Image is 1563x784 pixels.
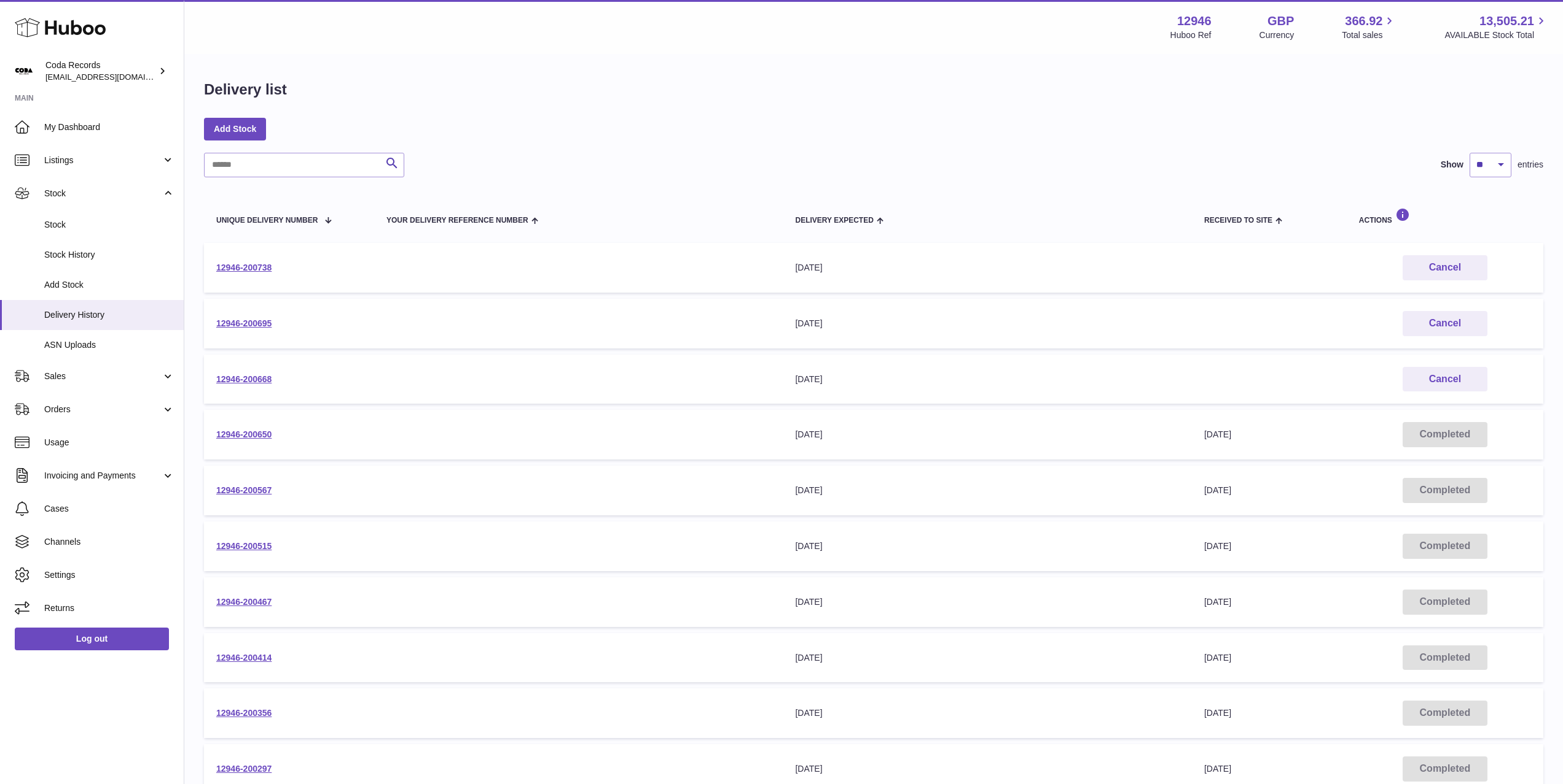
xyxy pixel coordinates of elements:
a: 12946-200414 [216,653,272,663]
img: haz@pcatmedia.com [15,62,33,80]
div: [DATE] [795,596,1180,608]
a: 12946-200297 [216,764,272,774]
a: 12946-200738 [216,263,272,272]
span: Usage [44,437,174,448]
a: 12946-200668 [216,374,272,384]
span: [DATE] [1204,541,1231,551]
span: Received to Site [1204,217,1272,225]
span: entries [1518,159,1543,171]
button: Cancel [1403,367,1487,392]
span: Your Delivery Reference Number [386,217,528,225]
span: Listings [44,155,162,166]
span: [EMAIL_ADDRESS][DOMAIN_NAME] [45,72,181,82]
span: Channels [44,536,174,548]
div: [DATE] [795,707,1180,719]
a: Log out [15,628,169,650]
div: [DATE] [795,485,1180,496]
a: 12946-200650 [216,429,272,439]
a: 12946-200467 [216,597,272,607]
span: Orders [44,404,162,415]
div: Currency [1259,29,1295,41]
span: Unique Delivery Number [216,217,318,225]
span: Stock [44,188,162,199]
span: Cases [44,503,174,515]
a: 366.92 Total sales [1342,13,1397,41]
div: [DATE] [795,262,1180,274]
a: 13,505.21 AVAILABLE Stock Total [1444,13,1548,41]
button: Cancel [1403,311,1487,336]
h1: Delivery list [204,80,287,99]
span: 366.92 [1345,13,1382,29]
div: [DATE] [795,540,1180,552]
span: Stock [44,219,174,231]
span: Settings [44,569,174,581]
div: [DATE] [795,374,1180,385]
span: 13,505.21 [1479,13,1534,29]
a: 12946-200356 [216,708,272,718]
span: [DATE] [1204,653,1231,663]
span: My Dashboard [44,121,174,133]
span: Returns [44,602,174,614]
span: [DATE] [1204,597,1231,607]
span: [DATE] [1204,485,1231,495]
span: Delivery Expected [795,217,873,225]
span: Total sales [1342,29,1397,41]
a: 12946-200515 [216,541,272,551]
button: Cancel [1403,255,1487,280]
a: Add Stock [204,118,266,140]
span: [DATE] [1204,708,1231,718]
div: Actions [1359,208,1531,225]
span: Sales [44,371,162,382]
strong: 12946 [1177,13,1212,29]
strong: GBP [1267,13,1294,29]
span: Add Stock [44,279,174,291]
div: [DATE] [795,652,1180,664]
span: AVAILABLE Stock Total [1444,29,1548,41]
span: [DATE] [1204,764,1231,774]
span: Stock History [44,249,174,261]
span: Invoicing and Payments [44,470,162,482]
label: Show [1441,159,1463,171]
span: ASN Uploads [44,339,174,351]
a: 12946-200695 [216,318,272,328]
span: Delivery History [44,309,174,321]
a: 12946-200567 [216,485,272,495]
span: [DATE] [1204,429,1231,439]
div: [DATE] [795,318,1180,329]
div: Huboo Ref [1170,29,1212,41]
div: Coda Records [45,60,156,83]
div: [DATE] [795,763,1180,775]
div: [DATE] [795,429,1180,440]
